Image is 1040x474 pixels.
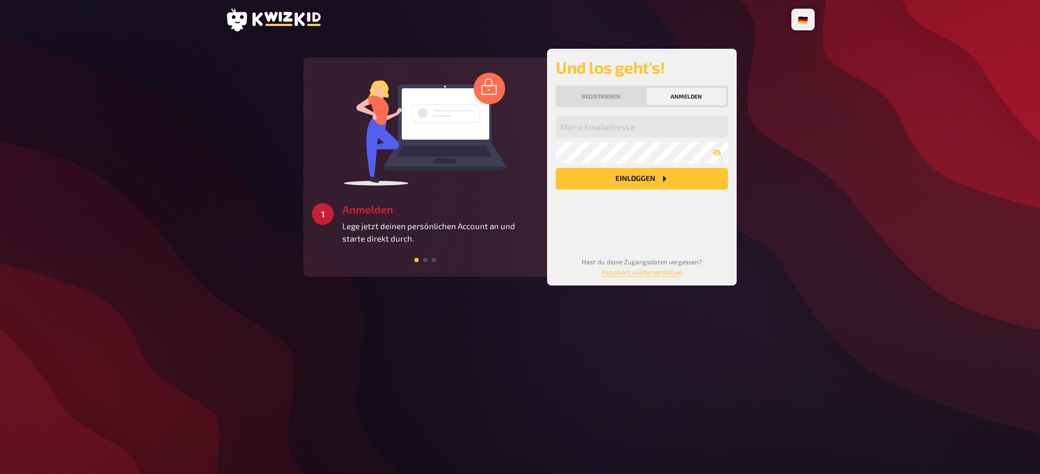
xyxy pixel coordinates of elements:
[344,72,506,186] img: log in
[556,168,728,190] button: Einloggen
[312,203,334,225] div: 1
[342,203,538,216] h3: Anmelden
[556,57,728,77] h2: Und los geht's!
[602,268,682,276] a: Passwort wiederherstellen
[582,258,702,276] small: Hast du deine Zugangsdaten vergessen?
[558,88,645,105] button: Registrieren
[794,11,812,28] li: 🇩🇪
[342,220,538,244] p: Lege jetzt deinen persönlichen Account an und starte direkt durch.
[647,88,726,105] button: Anmelden
[556,116,728,138] input: Meine Emailadresse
